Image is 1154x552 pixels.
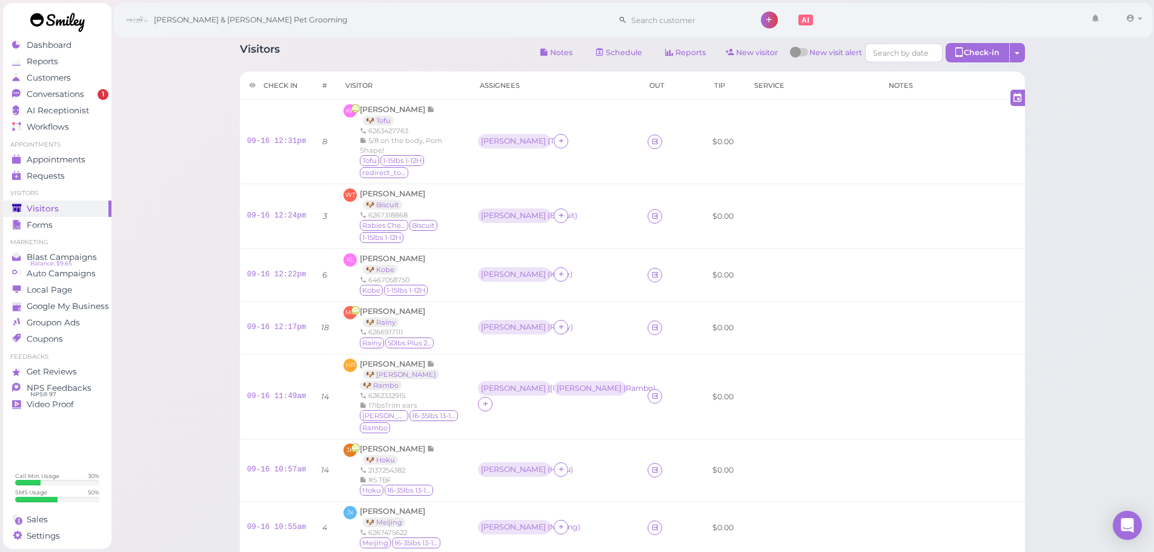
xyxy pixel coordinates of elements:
[247,211,307,220] a: 09-16 12:24pm
[321,465,329,474] i: 14
[3,249,111,265] a: Blast Campaigns Balance: $9.65
[360,254,425,274] a: [PERSON_NAME] 🐶 Kobe
[27,252,97,262] span: Blast Campaigns
[27,514,48,525] span: Sales
[360,285,383,296] span: Kobe
[368,476,391,484] span: #5 TBF
[3,102,111,119] a: AI Receptionist
[360,307,425,327] a: [PERSON_NAME] 🐶 Rainy
[27,73,71,83] span: Customers
[3,511,111,528] a: Sales
[360,507,425,527] a: [PERSON_NAME] 🐶 Meijing
[343,104,357,118] span: KH
[322,137,327,146] i: 8
[27,531,60,541] span: Settings
[360,528,442,537] div: 6267475622
[88,488,99,496] div: 50 %
[343,188,357,202] span: WT
[385,338,434,348] span: 50lbs Plus 21-25H
[3,70,111,86] a: Customers
[471,71,640,100] th: Assignees
[1113,511,1142,540] div: Open Intercom Messenger
[360,327,435,337] div: 6266917111
[27,171,65,181] span: Requests
[530,43,583,62] button: Notes
[323,211,327,221] i: 3
[27,105,89,116] span: AI Receptionist
[27,155,85,165] span: Appointments
[360,105,427,114] span: [PERSON_NAME]
[705,301,745,354] td: $0.00
[705,354,745,439] td: $0.00
[481,270,548,279] div: [PERSON_NAME] ( Kobe )
[27,122,69,132] span: Workflows
[809,47,862,65] span: New visit alert
[360,381,402,390] a: 🐶 Rambo
[363,517,405,527] a: 🐶 Meijing
[410,410,458,421] span: 16-35lbs 13-15H
[363,370,439,379] a: 🐶 [PERSON_NAME]
[655,43,716,62] a: Reports
[3,217,111,233] a: Forms
[481,465,548,474] div: [PERSON_NAME] ( Hoku )
[322,523,327,532] i: 4
[360,338,384,348] span: Rainy
[363,116,394,125] a: 🐶 Tofu
[427,359,435,368] span: Note
[322,270,327,279] i: 6
[363,455,398,465] a: 🐶 Hoku
[27,89,84,99] span: Conversations
[946,43,1010,62] div: Check-in
[384,285,428,296] span: 1-15lbs 1-12H
[3,265,111,282] a: Auto Campaigns
[98,89,108,100] span: 1
[360,537,391,548] span: Meijing
[427,444,435,453] span: Note
[705,100,745,184] td: $0.00
[557,384,623,393] div: [PERSON_NAME] ( Rambo )
[3,141,111,149] li: Appointments
[3,396,111,413] a: Video Proof
[3,189,111,198] li: Visitors
[478,267,554,283] div: [PERSON_NAME] (Kobe)
[3,37,111,53] a: Dashboard
[343,253,357,267] span: KL
[27,301,109,311] span: Google My Business
[705,71,745,100] th: Tip
[627,10,744,30] input: Search customer
[478,520,554,536] div: [PERSON_NAME] (Meijing)
[640,71,687,100] th: Out
[360,485,383,496] span: Hoku
[3,528,111,544] a: Settings
[481,137,548,145] div: [PERSON_NAME] ( Tofu )
[3,168,111,184] a: Requests
[360,307,425,316] span: [PERSON_NAME]
[392,537,440,548] span: 16-35lbs 13-15H
[240,71,314,100] th: Check in
[27,220,53,230] span: Forms
[360,359,442,390] a: [PERSON_NAME] 🐶 [PERSON_NAME] 🐶 Rambo
[705,184,745,249] td: $0.00
[27,318,80,328] span: Groupon Ads
[360,105,435,125] a: [PERSON_NAME] 🐶 Tofu
[360,167,408,178] span: redirect_to_google
[3,298,111,314] a: Google My Business
[481,323,548,331] div: [PERSON_NAME] ( Rainy )
[716,43,788,62] a: New visitor
[336,71,471,100] th: Visitor
[586,43,652,62] a: Schedule
[30,390,56,399] span: NPS® 97
[3,282,111,298] a: Local Page
[247,392,307,401] a: 09-16 11:49am
[360,210,463,220] div: 6267318868
[363,200,402,210] a: 🐶 Biscuit
[410,220,437,231] span: Biscuit
[154,3,348,37] span: [PERSON_NAME] & [PERSON_NAME] Pet Grooming
[427,105,435,114] span: Note
[3,238,111,247] li: Marketing
[247,137,307,145] a: 09-16 12:31pm
[27,204,59,214] span: Visitors
[88,472,99,480] div: 30 %
[478,134,554,150] div: [PERSON_NAME] (Tofu)
[360,189,425,209] a: [PERSON_NAME] 🐶 Biscuit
